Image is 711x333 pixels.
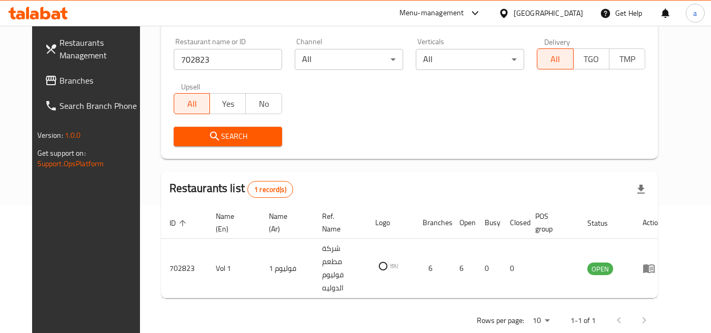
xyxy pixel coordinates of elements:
[245,93,282,114] button: No
[247,181,293,198] div: Total records count
[476,239,502,298] td: 0
[502,239,527,298] td: 0
[161,239,207,298] td: 702823
[634,207,670,239] th: Action
[181,83,201,90] label: Upsell
[269,210,301,235] span: Name (Ar)
[502,207,527,239] th: Closed
[216,210,248,235] span: Name (En)
[535,210,566,235] span: POS group
[570,314,596,327] p: 1-1 of 1
[414,207,451,239] th: Branches
[169,180,293,198] h2: Restaurants list
[514,7,583,19] div: [GEOGRAPHIC_DATA]
[578,52,605,67] span: TGO
[65,128,81,142] span: 1.0.0
[36,68,151,93] a: Branches
[250,96,277,112] span: No
[399,7,464,19] div: Menu-management
[182,130,274,143] span: Search
[614,52,641,67] span: TMP
[174,49,282,70] input: Search for restaurant name or ID..
[209,93,246,114] button: Yes
[37,157,104,170] a: Support.OpsPlatform
[537,48,573,69] button: All
[248,185,293,195] span: 1 record(s)
[542,52,569,67] span: All
[174,93,210,114] button: All
[59,99,143,112] span: Search Branch Phone
[36,30,151,68] a: Restaurants Management
[322,210,354,235] span: Ref. Name
[178,96,206,112] span: All
[544,38,570,45] label: Delivery
[693,7,697,19] span: a
[628,177,654,202] div: Export file
[174,13,646,28] h2: Restaurant search
[573,48,609,69] button: TGO
[375,253,402,279] img: Vol 1
[367,207,414,239] th: Logo
[528,313,554,329] div: Rows per page:
[261,239,314,298] td: فوليوم 1
[477,314,524,327] p: Rows per page:
[314,239,367,298] td: شركة مطعم فوليوم الدوليه
[161,207,670,298] table: enhanced table
[59,74,143,87] span: Branches
[643,262,662,275] div: Menu
[587,217,622,229] span: Status
[414,239,451,298] td: 6
[207,239,261,298] td: Vol 1
[37,146,86,160] span: Get support on:
[37,128,63,142] span: Version:
[476,207,502,239] th: Busy
[174,127,282,146] button: Search
[295,49,403,70] div: All
[451,239,476,298] td: 6
[451,207,476,239] th: Open
[416,49,524,70] div: All
[609,48,645,69] button: TMP
[59,36,143,62] span: Restaurants Management
[169,217,189,229] span: ID
[36,93,151,118] a: Search Branch Phone
[587,263,613,275] span: OPEN
[214,96,242,112] span: Yes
